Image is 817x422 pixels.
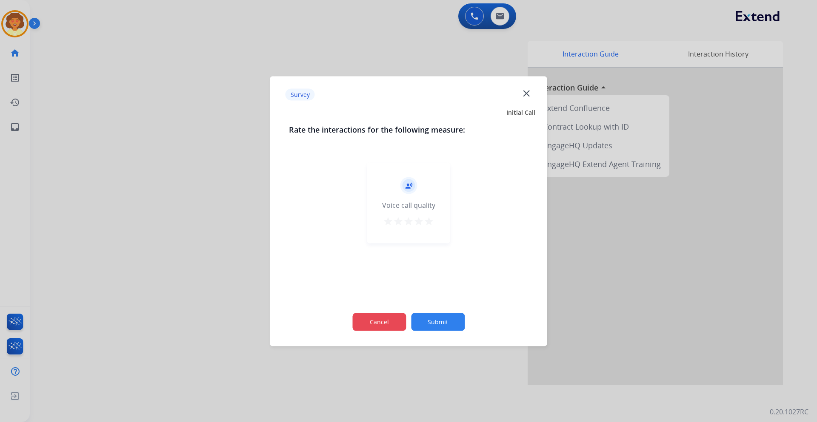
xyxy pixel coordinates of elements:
[521,88,532,99] mat-icon: close
[286,89,315,101] p: Survey
[383,216,393,226] mat-icon: star
[424,216,434,226] mat-icon: star
[405,181,412,189] mat-icon: record_voice_over
[403,216,414,226] mat-icon: star
[352,313,406,331] button: Cancel
[411,313,465,331] button: Submit
[770,407,808,417] p: 0.20.1027RC
[289,123,528,135] h3: Rate the interactions for the following measure:
[506,108,535,116] span: Initial Call
[382,200,435,210] div: Voice call quality
[393,216,403,226] mat-icon: star
[414,216,424,226] mat-icon: star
